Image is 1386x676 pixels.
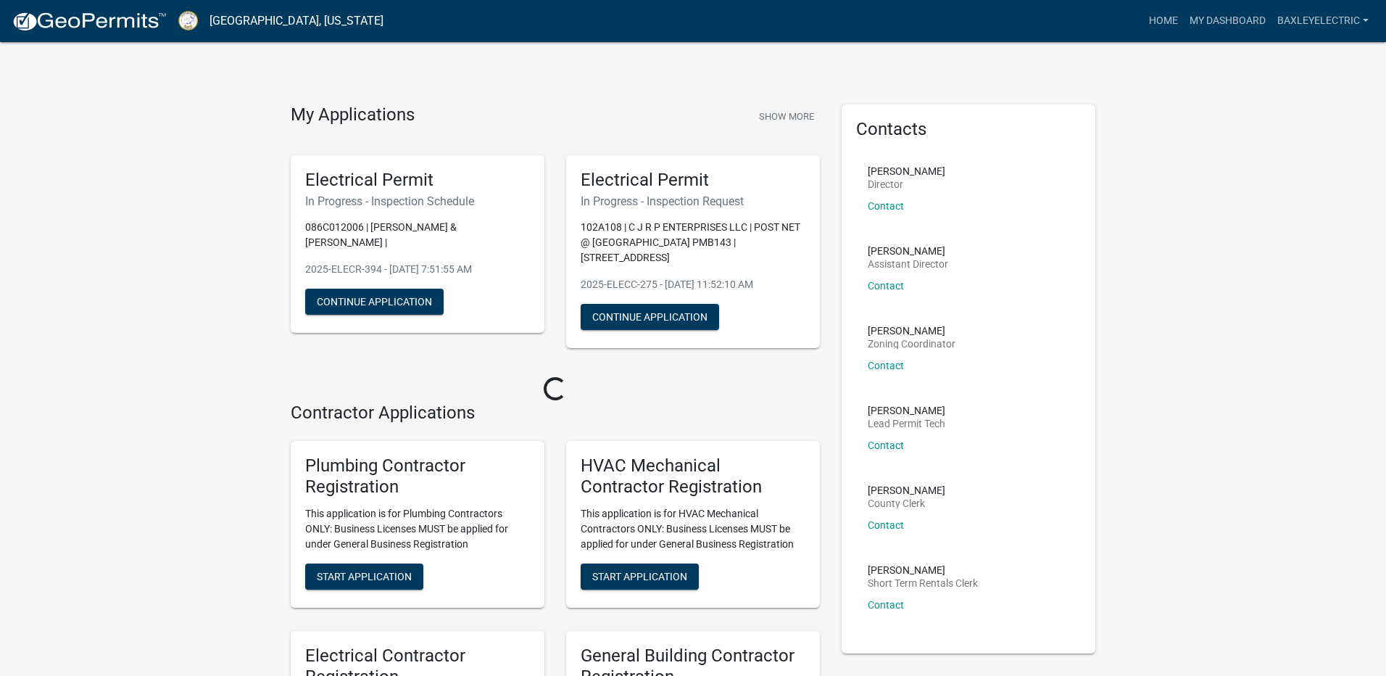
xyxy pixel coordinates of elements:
h5: Contacts [856,119,1081,140]
a: Contact [868,519,904,531]
p: 102A108 | C J R P ENTERPRISES LLC | POST NET @ [GEOGRAPHIC_DATA] PMB143 | [STREET_ADDRESS] [581,220,805,265]
p: County Clerk [868,498,945,508]
a: Contact [868,200,904,212]
p: [PERSON_NAME] [868,565,978,575]
p: Short Term Rentals Clerk [868,578,978,588]
a: Contact [868,599,904,611]
p: [PERSON_NAME] [868,166,945,176]
a: [GEOGRAPHIC_DATA], [US_STATE] [209,9,383,33]
p: This application is for Plumbing Contractors ONLY: Business Licenses MUST be applied for under Ge... [305,506,530,552]
a: BaxleyElectric [1271,7,1374,35]
a: My Dashboard [1184,7,1271,35]
span: Start Application [592,570,687,582]
h5: HVAC Mechanical Contractor Registration [581,456,805,498]
a: Contact [868,280,904,292]
p: [PERSON_NAME] [868,485,945,495]
h4: My Applications [291,104,415,126]
h6: In Progress - Inspection Schedule [305,194,530,208]
p: 086C012006 | [PERSON_NAME] & [PERSON_NAME] | [305,220,530,250]
span: Start Application [317,570,412,582]
p: Director [868,179,945,189]
p: [PERSON_NAME] [868,405,945,416]
button: Continue Application [305,289,444,315]
p: 2025-ELECR-394 - [DATE] 7:51:55 AM [305,262,530,277]
button: Continue Application [581,304,719,330]
h4: Contractor Applications [291,403,820,424]
a: Home [1143,7,1184,35]
h5: Electrical Permit [581,170,805,191]
h5: Plumbing Contractor Registration [305,456,530,498]
p: Lead Permit Tech [868,419,945,429]
p: [PERSON_NAME] [868,246,948,256]
p: This application is for HVAC Mechanical Contractors ONLY: Business Licenses MUST be applied for u... [581,506,805,552]
p: 2025-ELECC-275 - [DATE] 11:52:10 AM [581,277,805,292]
p: [PERSON_NAME] [868,326,955,336]
img: Putnam County, Georgia [178,11,198,30]
a: Contact [868,440,904,451]
h5: Electrical Permit [305,170,530,191]
button: Show More [753,104,820,128]
h6: In Progress - Inspection Request [581,194,805,208]
button: Start Application [305,564,423,590]
p: Assistant Director [868,259,948,269]
a: Contact [868,360,904,371]
button: Start Application [581,564,699,590]
p: Zoning Coordinator [868,339,955,349]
